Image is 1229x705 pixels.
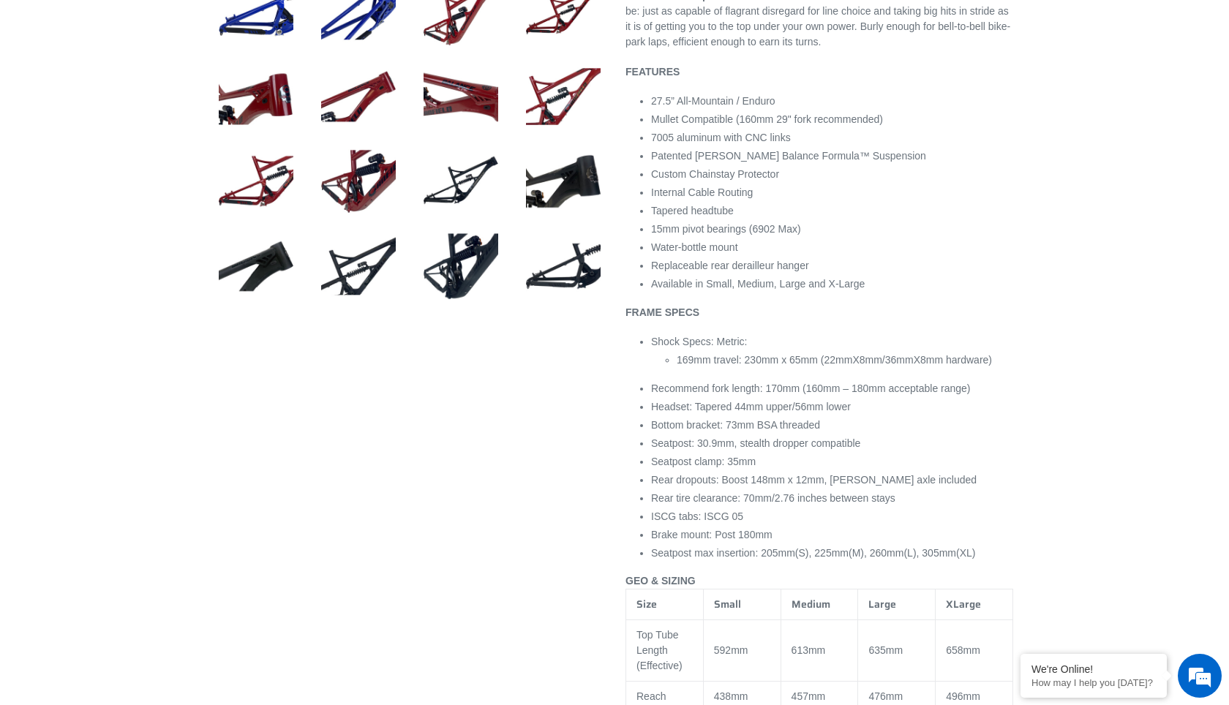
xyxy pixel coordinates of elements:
li: Seatpost max insertion: 205mm(S), 225mm(M), 260mm(L), 305mm(XL) [651,546,1013,561]
span: Brake mount: Post 180mm [651,529,773,540]
span: Top Tube Length (Effective) [636,629,683,671]
img: Load image into Gallery viewer, BALANCE - Frameset [216,56,296,137]
div: We're Online! [1031,663,1156,675]
img: Load image into Gallery viewer, BALANCE - Frameset [318,226,399,306]
th: Size [626,589,704,620]
span: Patented [PERSON_NAME] Balance Formula™ Suspension [651,150,926,162]
span: 658mm [946,644,980,656]
span: Reach [636,690,666,702]
span: Replaceable rear derailleur hanger [651,260,809,271]
span: 496mm [946,690,980,702]
img: Load image into Gallery viewer, BALANCE - Frameset [318,141,399,222]
span: 7005 aluminum with CNC links [651,132,791,143]
span: Headset: Tapered 44mm upper/56mm lower [651,401,851,412]
span: Shock Specs: Metric: [651,336,748,347]
img: Load image into Gallery viewer, BALANCE - Frameset [421,226,501,306]
p: How may I help you today? [1031,677,1156,688]
span: 438mm [714,690,748,702]
span: Mullet Compatible (160mm 29" fork recommended) [651,113,883,125]
span: Internal Cable Routing [651,186,753,198]
img: Load image into Gallery viewer, BALANCE - Frameset [216,141,296,222]
span: XLarge [946,596,981,612]
b: FRAME SPECS [625,306,699,318]
span: Water-bottle mount [651,241,738,253]
span: Small [714,596,741,612]
span: Rear dropouts: Boost 148mm x 12mm, [PERSON_NAME] axle included [651,474,977,486]
img: Load image into Gallery viewer, BALANCE - Frameset [421,141,501,222]
span: 613mm [792,644,826,656]
span: 15mm pivot bearings (6902 Max) [651,223,801,235]
li: Available in Small, Medium, Large and X-Large [651,276,1013,292]
b: FEATURES [625,66,680,78]
span: ISCG tabs: ISCG 05 [651,510,743,522]
img: Load image into Gallery viewer, BALANCE - Frameset [216,226,296,306]
span: 27.5” All-Mountain / Enduro [651,95,775,107]
span: Seatpost clamp: 35mm [651,456,756,467]
span: Recommend fork length: 170mm (160mm – 180mm acceptable range) [651,382,971,394]
img: Load image into Gallery viewer, BALANCE - Frameset [523,226,604,306]
img: Load image into Gallery viewer, BALANCE - Frameset [523,56,604,137]
span: 592mm [714,644,748,656]
img: Load image into Gallery viewer, BALANCE - Frameset [523,141,604,222]
img: Load image into Gallery viewer, BALANCE - Frameset [421,56,501,137]
img: Load image into Gallery viewer, BALANCE - Frameset [318,56,399,137]
li: Tapered headtube [651,203,1013,219]
span: Seatpost: 30.9mm, stealth dropper compatible [651,437,860,449]
span: GEO & SIZING [625,575,696,587]
span: Custom Chainstay Protector [651,168,779,180]
span: Bottom bracket: 73mm BSA threaded [651,419,820,431]
span: 457mm [792,690,826,702]
span: Large [868,596,896,612]
span: 635mm [868,644,903,656]
span: 476mm [868,690,903,702]
span: Rear tire clearance: 70mm/2.76 inches between stays [651,492,895,504]
span: 169mm travel: 230mm x 65mm (22mmX8mm/36mmX8mm hardware) [677,354,992,366]
span: Medium [792,596,830,612]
